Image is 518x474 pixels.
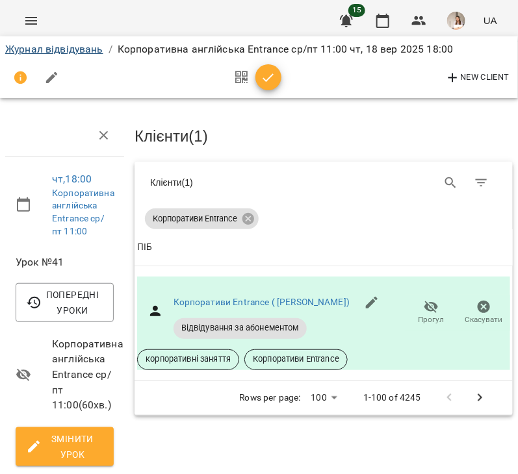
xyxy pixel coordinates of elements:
[52,188,114,236] a: Корпоративна англійська Entrance ср/пт 11:00
[138,353,239,365] span: корпоративні заняття
[52,173,92,185] a: чт , 18:00
[240,392,301,405] p: Rows per page:
[26,431,103,462] span: Змінити урок
[16,283,114,322] button: Попередні уроки
[137,240,152,255] div: Sort
[419,314,445,325] span: Прогул
[109,42,112,57] li: /
[466,168,497,199] button: Фільтр
[145,213,245,225] span: Корпоративи Entrance
[145,208,259,229] div: Корпоративи Entrance
[405,295,458,331] button: Прогул
[174,297,350,307] a: Корпоративи Entrance ( [PERSON_NAME])
[465,382,496,414] button: Next Page
[245,353,347,365] span: Корпоративи Entrance
[306,388,343,407] div: 100
[137,240,152,255] div: ПІБ
[135,128,513,145] h3: Клієнти ( 1 )
[118,42,454,57] p: Корпоративна англійська Entrance ср/пт 11:00 чт, 18 вер 2025 18:00
[445,70,510,86] span: New Client
[16,5,47,36] button: Menu
[435,168,467,199] button: Search
[52,336,114,413] span: Корпоративна англійська Entrance ср/пт 11:00 ( 60 хв. )
[135,162,513,203] div: Table Toolbar
[484,14,497,27] span: UA
[137,240,510,255] span: ПІБ
[465,314,503,325] span: Скасувати
[5,43,103,55] a: Журнал відвідувань
[16,255,114,270] span: Урок №41
[5,42,513,57] nav: breadcrumb
[26,287,103,318] span: Попередні уроки
[442,68,513,88] button: New Client
[174,322,307,334] span: Відвідування за абонементом
[16,427,114,466] button: Змінити урок
[478,8,502,32] button: UA
[447,12,465,30] img: 712aada8251ba8fda70bc04018b69839.jpg
[150,171,314,194] div: Клієнти ( 1 )
[348,4,365,17] span: 15
[363,392,421,405] p: 1-100 of 4245
[458,295,510,331] button: Скасувати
